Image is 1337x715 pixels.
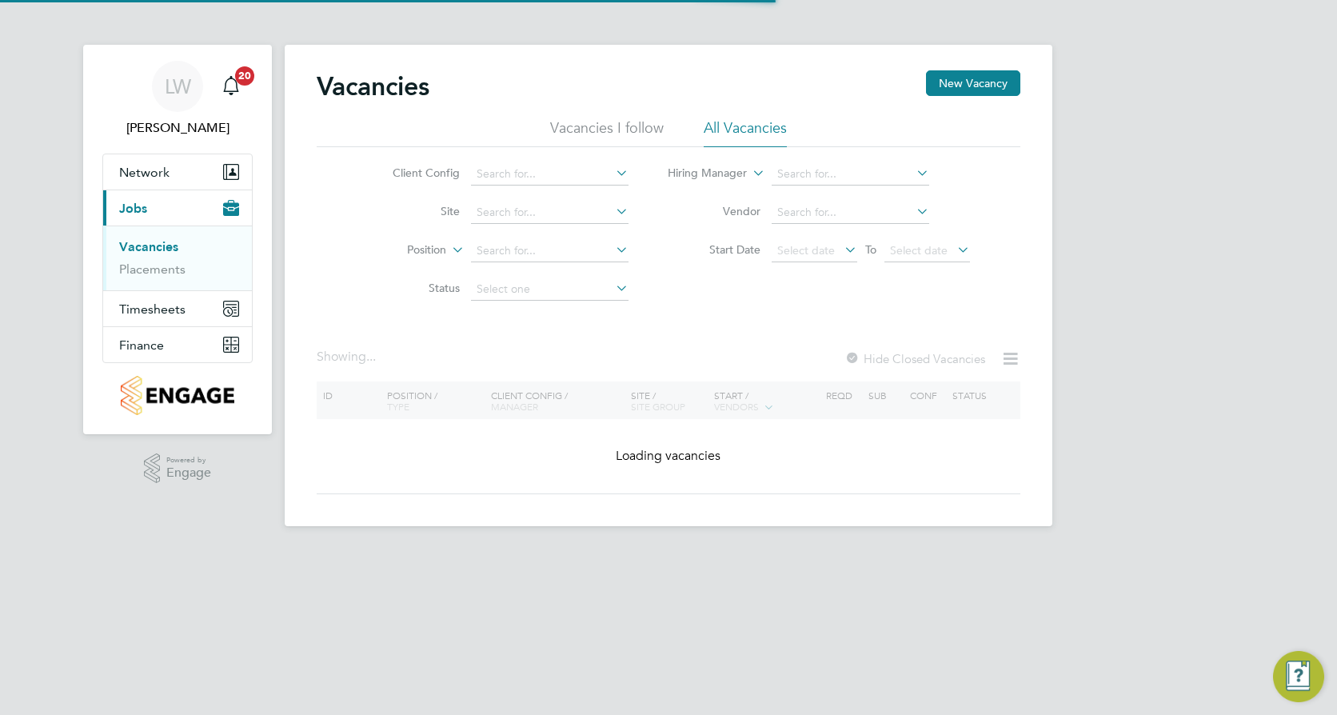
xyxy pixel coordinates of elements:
[704,118,787,147] li: All Vacancies
[471,240,629,262] input: Search for...
[368,204,460,218] label: Site
[471,278,629,301] input: Select one
[119,165,170,180] span: Network
[166,466,211,480] span: Engage
[235,66,254,86] span: 20
[860,239,881,260] span: To
[102,118,253,138] span: Lee Wilson
[102,376,253,415] a: Go to home page
[354,242,446,258] label: Position
[83,45,272,434] nav: Main navigation
[102,61,253,138] a: LW[PERSON_NAME]
[471,202,629,224] input: Search for...
[119,262,186,277] a: Placements
[103,226,252,290] div: Jobs
[655,166,747,182] label: Hiring Manager
[668,204,760,218] label: Vendor
[317,70,429,102] h2: Vacancies
[215,61,247,112] a: 20
[772,202,929,224] input: Search for...
[166,453,211,467] span: Powered by
[119,201,147,216] span: Jobs
[317,349,379,365] div: Showing
[844,351,985,366] label: Hide Closed Vacancies
[165,76,191,97] span: LW
[119,302,186,317] span: Timesheets
[103,154,252,190] button: Network
[103,291,252,326] button: Timesheets
[368,281,460,295] label: Status
[1273,651,1324,702] button: Engage Resource Center
[471,163,629,186] input: Search for...
[926,70,1020,96] button: New Vacancy
[103,327,252,362] button: Finance
[668,242,760,257] label: Start Date
[144,453,212,484] a: Powered byEngage
[103,190,252,226] button: Jobs
[890,243,948,258] span: Select date
[119,239,178,254] a: Vacancies
[550,118,664,147] li: Vacancies I follow
[772,163,929,186] input: Search for...
[777,243,835,258] span: Select date
[366,349,376,365] span: ...
[368,166,460,180] label: Client Config
[119,338,164,353] span: Finance
[121,376,233,415] img: countryside-properties-logo-retina.png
